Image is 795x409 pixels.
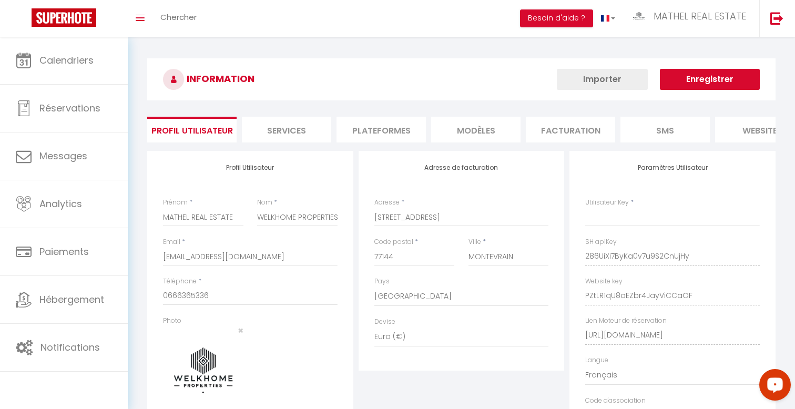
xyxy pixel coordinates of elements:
[32,8,96,27] img: Super Booking
[39,197,82,210] span: Analytics
[374,237,413,247] label: Code postal
[147,117,237,142] li: Profil Utilisateur
[585,198,629,208] label: Utilisateur Key
[163,237,180,247] label: Email
[163,316,181,326] label: Photo
[257,198,272,208] label: Nom
[660,69,760,90] button: Enregistrer
[160,12,197,23] span: Chercher
[39,149,87,162] span: Messages
[431,117,521,142] li: MODÈLES
[238,324,243,337] span: ×
[620,117,710,142] li: SMS
[40,341,100,354] span: Notifications
[39,54,94,67] span: Calendriers
[163,164,338,171] h4: Profil Utilisateur
[770,12,783,25] img: logout
[374,317,395,327] label: Devise
[238,326,243,335] button: Close
[337,117,426,142] li: Plateformes
[557,69,648,90] button: Importer
[631,9,647,23] img: ...
[751,365,795,409] iframe: LiveChat chat widget
[526,117,615,142] li: Facturation
[585,277,623,287] label: Website key
[39,293,104,306] span: Hébergement
[520,9,593,27] button: Besoin d'aide ?
[39,245,89,258] span: Paiements
[374,198,400,208] label: Adresse
[147,58,776,100] h3: INFORMATION
[163,198,188,208] label: Prénom
[585,396,646,406] label: Code d'association
[163,277,197,287] label: Téléphone
[585,316,667,326] label: Lien Moteur de réservation
[585,237,617,247] label: SH apiKey
[585,355,608,365] label: Langue
[374,164,549,171] h4: Adresse de facturation
[585,164,760,171] h4: Paramètres Utilisateur
[242,117,331,142] li: Services
[163,335,243,403] img: 17413099000265.png
[654,9,746,23] span: MATHEL REAL ESTATE
[39,101,100,115] span: Réservations
[374,277,390,287] label: Pays
[468,237,481,247] label: Ville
